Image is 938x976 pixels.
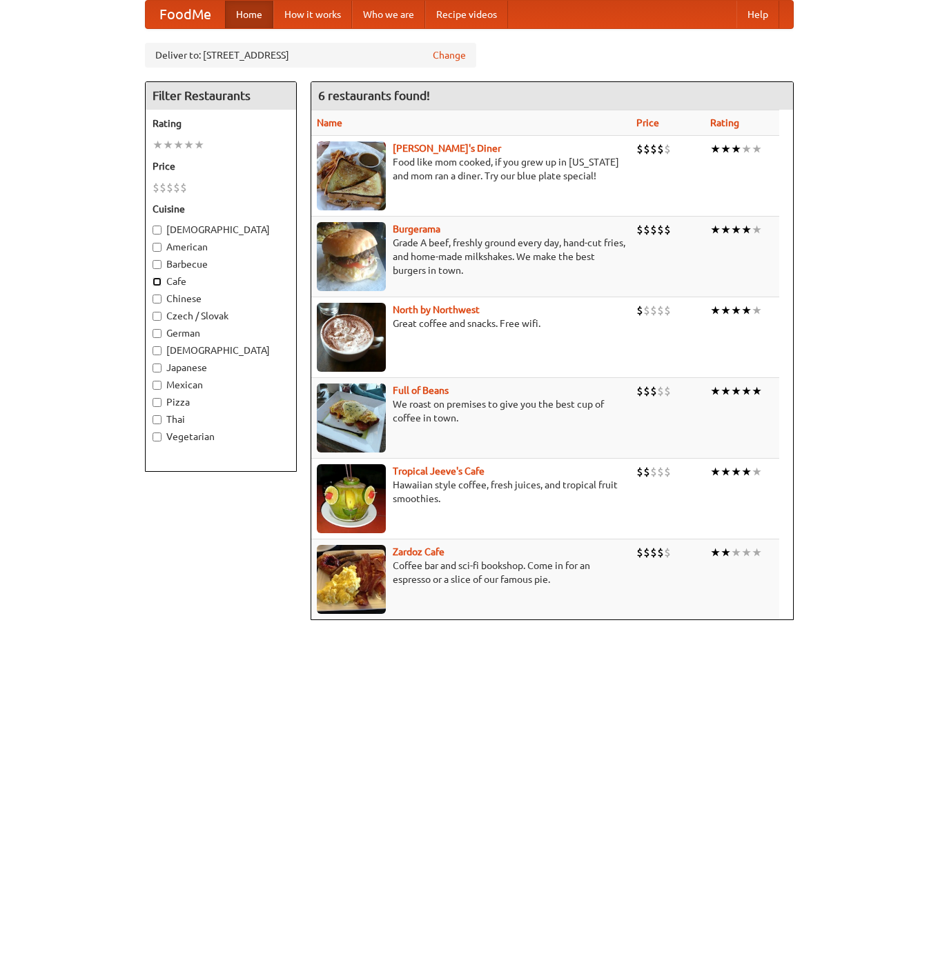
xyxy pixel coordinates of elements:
[153,361,289,375] label: Japanese
[317,222,386,291] img: burgerama.jpg
[650,384,657,399] li: $
[153,395,289,409] label: Pizza
[636,545,643,560] li: $
[664,464,671,479] li: $
[153,260,162,269] input: Barbecue
[159,180,166,195] li: $
[194,137,204,152] li: ★
[317,141,386,210] img: sallys.jpg
[393,546,444,557] a: Zardoz Cafe
[650,464,657,479] li: $
[153,295,162,303] input: Chinese
[731,464,741,479] li: ★
[393,143,501,154] a: [PERSON_NAME]'s Diner
[153,430,289,444] label: Vegetarian
[710,117,739,128] a: Rating
[153,309,289,323] label: Czech / Slovak
[752,303,762,318] li: ★
[710,545,721,560] li: ★
[317,478,625,506] p: Hawaiian style coffee, fresh juices, and tropical fruit smoothies.
[643,303,650,318] li: $
[153,363,162,372] input: Japanese
[741,141,752,157] li: ★
[650,545,657,560] li: $
[393,466,485,477] a: Tropical Jeeve's Cafe
[317,236,625,277] p: Grade A beef, freshly ground every day, hand-cut fries, and home-made milkshakes. We make the bes...
[710,464,721,479] li: ★
[153,226,162,235] input: [DEMOGRAPHIC_DATA]
[657,303,664,318] li: $
[433,48,466,62] a: Change
[352,1,425,28] a: Who we are
[657,141,664,157] li: $
[731,141,741,157] li: ★
[317,155,625,183] p: Food like mom cooked, if you grew up in [US_STATE] and mom ran a diner. Try our blue plate special!
[393,223,440,235] a: Burgerama
[153,292,289,306] label: Chinese
[184,137,194,152] li: ★
[731,303,741,318] li: ★
[664,384,671,399] li: $
[636,464,643,479] li: $
[721,384,731,399] li: ★
[643,464,650,479] li: $
[153,412,289,426] label: Thai
[317,464,386,533] img: jeeves.jpg
[752,464,762,479] li: ★
[425,1,508,28] a: Recipe videos
[153,159,289,173] h5: Price
[225,1,273,28] a: Home
[317,384,386,452] img: beans.jpg
[317,303,386,372] img: north.jpg
[741,545,752,560] li: ★
[153,343,289,357] label: [DEMOGRAPHIC_DATA]
[166,180,173,195] li: $
[393,385,449,396] a: Full of Beans
[393,304,480,315] a: North by Northwest
[273,1,352,28] a: How it works
[643,384,650,399] li: $
[636,222,643,237] li: $
[731,222,741,237] li: ★
[153,415,162,424] input: Thai
[636,117,659,128] a: Price
[643,141,650,157] li: $
[710,141,721,157] li: ★
[643,545,650,560] li: $
[752,141,762,157] li: ★
[145,43,476,68] div: Deliver to: [STREET_ADDRESS]
[657,384,664,399] li: $
[163,137,173,152] li: ★
[153,202,289,216] h5: Cuisine
[741,464,752,479] li: ★
[180,180,187,195] li: $
[710,222,721,237] li: ★
[664,222,671,237] li: $
[153,398,162,407] input: Pizza
[153,137,163,152] li: ★
[317,397,625,425] p: We roast on premises to give you the best cup of coffee in town.
[636,303,643,318] li: $
[664,303,671,318] li: $
[752,545,762,560] li: ★
[153,329,162,338] input: German
[153,257,289,271] label: Barbecue
[643,222,650,237] li: $
[650,222,657,237] li: $
[153,312,162,321] input: Czech / Slovak
[153,432,162,441] input: Vegetarian
[636,384,643,399] li: $
[650,303,657,318] li: $
[657,222,664,237] li: $
[636,141,643,157] li: $
[752,222,762,237] li: ★
[153,117,289,130] h5: Rating
[721,303,731,318] li: ★
[731,545,741,560] li: ★
[317,117,342,128] a: Name
[173,180,180,195] li: $
[664,141,671,157] li: $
